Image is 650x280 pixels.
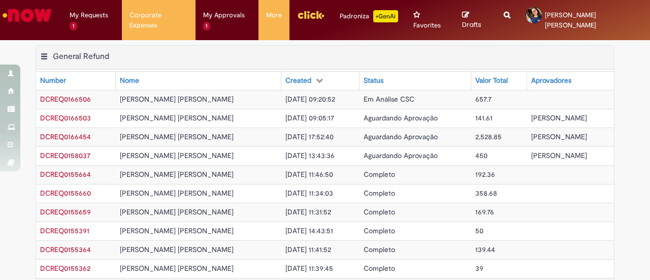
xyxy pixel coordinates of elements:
p: +GenAi [373,10,398,22]
span: Completo [364,264,395,273]
a: Open record: DCREQ0155391 [40,226,89,235]
span: [DATE] 13:43:36 [285,151,335,160]
span: [PERSON_NAME] [PERSON_NAME] [120,95,234,104]
span: Corporate Expenses [129,10,187,30]
div: Created [285,76,311,86]
span: [DATE] 17:52:40 [285,132,334,141]
img: click_logo_yellow_360x200.png [297,7,324,22]
span: DCREQ0155659 [40,207,91,216]
div: Valor Total [475,76,508,86]
span: [PERSON_NAME] [PERSON_NAME] [120,264,234,273]
a: Open record: DCREQ0158037 [40,151,90,160]
span: [PERSON_NAME] [PERSON_NAME] [120,151,234,160]
span: [PERSON_NAME] [PERSON_NAME] [120,132,234,141]
span: 2,528.85 [475,132,502,141]
span: [DATE] 11:41:52 [285,245,331,254]
span: More [266,10,282,20]
a: Open record: DCREQ0155659 [40,207,91,216]
span: My Requests [70,10,108,20]
a: Open record: DCREQ0166503 [40,113,91,122]
span: DCREQ0155364 [40,245,91,254]
div: Number [40,76,66,86]
span: Em Análise CSC [364,95,414,104]
span: Aguardando Aprovação [364,132,438,141]
span: 39 [475,264,483,273]
span: Aguardando Aprovação [364,113,438,122]
span: 192.36 [475,170,495,179]
a: Drafts [462,11,489,29]
span: [PERSON_NAME] [PERSON_NAME] [120,245,234,254]
span: DCREQ0155362 [40,264,90,273]
span: Completo [364,226,395,235]
button: General Refund Context Menu [40,51,48,65]
span: Completo [364,245,395,254]
span: Favorites [413,20,441,30]
span: DCREQ0166454 [40,132,91,141]
span: [DATE] 11:34:03 [285,189,333,198]
a: Open record: DCREQ0155362 [40,264,90,273]
span: [DATE] 14:43:51 [285,226,333,235]
span: My Approvals [203,10,245,20]
div: Padroniza [340,10,398,22]
span: 50 [475,226,483,235]
span: Aguardando Aprovação [364,151,438,160]
span: [PERSON_NAME] [PERSON_NAME] [120,226,234,235]
span: DCREQ0166506 [40,95,91,104]
span: [DATE] 09:20:52 [285,95,335,104]
span: 169.76 [475,207,494,216]
a: Open record: DCREQ0166454 [40,132,91,141]
span: [DATE] 11:31:52 [285,207,331,216]
span: [PERSON_NAME] [PERSON_NAME] [120,207,234,216]
span: [DATE] 09:05:17 [285,113,334,122]
span: Completo [364,207,395,216]
span: 141.61 [475,113,493,122]
a: Open record: DCREQ0155660 [40,189,91,198]
a: Open record: DCREQ0155664 [40,170,91,179]
span: DCREQ0155660 [40,189,91,198]
span: Completo [364,189,395,198]
span: [PERSON_NAME] [531,151,587,160]
span: [PERSON_NAME] [PERSON_NAME] [545,11,596,29]
span: [PERSON_NAME] [531,132,587,141]
span: 358.68 [475,189,497,198]
div: Status [364,76,383,86]
span: 1 [203,22,211,30]
span: [PERSON_NAME] [PERSON_NAME] [120,113,234,122]
span: DCREQ0166503 [40,113,91,122]
span: 1 [70,22,77,30]
span: 139.44 [475,245,495,254]
span: [DATE] 11:39:45 [285,264,333,273]
span: DCREQ0155391 [40,226,89,235]
div: Nome [120,76,139,86]
span: [PERSON_NAME] [PERSON_NAME] [120,170,234,179]
span: DCREQ0158037 [40,151,90,160]
span: DCREQ0155664 [40,170,91,179]
span: 657.7 [475,95,492,104]
a: Open record: DCREQ0155364 [40,245,91,254]
span: [DATE] 11:46:50 [285,170,333,179]
span: 450 [475,151,487,160]
span: Completo [364,170,395,179]
span: [PERSON_NAME] [PERSON_NAME] [120,189,234,198]
div: Aprovadores [531,76,571,86]
a: Open record: DCREQ0166506 [40,95,91,104]
img: ServiceNow [1,5,53,25]
span: Drafts [462,20,481,29]
h2: General Refund [53,51,109,61]
span: [PERSON_NAME] [531,113,587,122]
